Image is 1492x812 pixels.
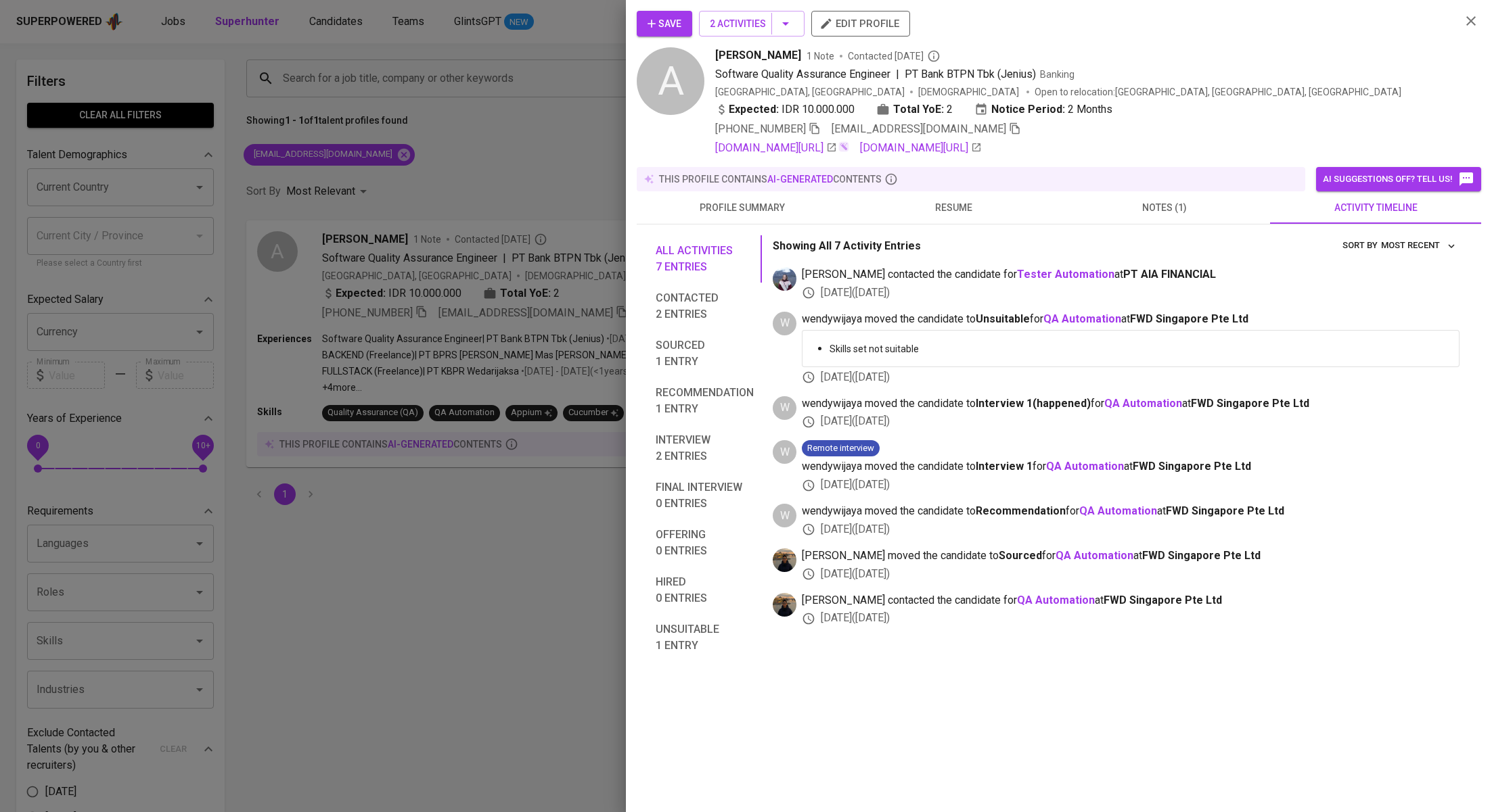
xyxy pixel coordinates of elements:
[1378,235,1460,256] button: sort by
[802,477,1460,493] div: [DATE] ( [DATE] )
[1130,312,1248,325] span: FWD Singapore Pte Ltd
[773,396,796,420] div: W
[976,397,1091,410] b: Interview 1 ( happened )
[896,66,899,82] span: |
[991,101,1065,118] b: Notice Period:
[715,85,905,99] div: [GEOGRAPHIC_DATA], [GEOGRAPHIC_DATA]
[656,527,754,559] span: Offering 0 entries
[1017,594,1095,606] a: QA Automation
[976,312,1030,325] b: Unsuitable
[715,122,806,135] span: [PHONE_NUMBER]
[656,243,754,275] span: All activities 7 entries
[905,68,1036,80] span: PT Bank BTPN Tbk (Jenius)
[1079,504,1157,517] a: QA Automation
[802,370,1460,385] div: [DATE] ( [DATE] )
[645,199,840,216] span: profile summary
[807,49,834,63] span: 1 Note
[802,285,1460,301] div: [DATE] ( [DATE] )
[715,47,801,64] span: [PERSON_NAME]
[1104,397,1182,410] a: QA Automation
[656,479,754,512] span: Final interview 0 entries
[715,101,855,118] div: IDR 10.000.000
[802,459,1460,475] span: wendywijaya moved the candidate to for at
[822,15,899,32] span: edit profile
[1046,460,1124,473] a: QA Automation
[1342,240,1378,250] span: sort by
[1035,85,1401,99] p: Open to relocation : [GEOGRAPHIC_DATA], [GEOGRAPHIC_DATA], [GEOGRAPHIC_DATA]
[927,49,941,63] svg: By Batam recruiter
[860,140,982,156] a: [DOMAIN_NAME][URL]
[832,122,1006,135] span: [EMAIL_ADDRESS][DOMAIN_NAME]
[1278,199,1473,216] span: activity timeline
[656,621,754,654] span: Unsuitable 1 entry
[1133,460,1251,473] span: FWD Singapore Pte Ltd
[656,290,754,323] span: Contacted 2 entries
[637,11,692,37] button: Save
[848,49,941,63] span: Contacted [DATE]
[715,140,837,156] a: [DOMAIN_NAME][URL]
[1017,268,1114,281] a: Tester Automation
[659,172,882,186] p: this profile contains contents
[976,460,1033,473] b: Interview 1
[811,18,910,28] a: edit profile
[648,16,681,32] span: Save
[773,312,796,335] div: W
[656,574,754,606] span: Hired 0 entries
[729,101,779,118] b: Expected:
[802,396,1460,412] span: wendywijaya moved the candidate to for at
[767,174,833,185] span: AI-generated
[802,414,1460,429] div: [DATE] ( [DATE] )
[773,548,796,572] img: aziz.farhan@glints.com
[811,11,910,37] button: edit profile
[802,504,1460,519] span: wendywijaya moved the candidate to for at
[856,199,1051,216] span: resume
[918,85,1021,99] span: [DEMOGRAPHIC_DATA]
[773,238,921,254] p: Showing All 7 Activity Entries
[1381,238,1456,254] span: Most Recent
[773,267,796,291] img: christine.raharja@glints.com
[1056,549,1133,562] a: QA Automation
[710,16,794,32] span: 2 Activities
[699,11,805,37] button: 2 Activities
[1040,69,1075,80] span: Banking
[974,101,1112,118] div: 2 Months
[656,337,754,370] span: Sourced 1 entry
[1142,549,1261,562] span: FWD Singapore Pte Ltd
[1166,504,1284,517] span: FWD Singapore Pte Ltd
[802,567,1460,582] div: [DATE] ( [DATE] )
[1067,199,1262,216] span: notes (1)
[976,504,1066,517] b: Recommendation
[637,47,704,115] div: A
[656,432,754,464] span: Interview 2 entries
[947,101,953,118] span: 2
[802,548,1460,564] span: [PERSON_NAME] moved the candidate to for at
[802,442,880,455] span: Remote interview
[1323,171,1474,187] span: AI suggestions off? Tell us!
[893,101,944,118] b: Total YoE:
[1043,312,1121,325] a: QA Automation
[802,593,1460,608] span: [PERSON_NAME] contacted the candidate for at
[1123,268,1216,281] span: PT AIA FINANCIAL
[1191,397,1309,410] span: FWD Singapore Pte Ltd
[773,593,796,617] img: aziz.farhan@glints.com
[1316,167,1481,191] button: AI suggestions off? Tell us!
[773,440,796,464] div: W
[773,504,796,527] div: W
[715,68,890,80] span: Software Quality Assurance Engineer
[802,611,1460,626] div: [DATE] ( [DATE] )
[999,549,1042,562] b: Sourced
[656,385,754,417] span: Recommendation 1 entry
[802,522,1460,538] div: [DATE] ( [DATE] )
[830,342,1448,356] p: Skills set not suitable
[1104,594,1222,606] span: FWD Singapore Pte Ltd
[802,267,1460,283] span: [PERSON_NAME] contacted the candidate for at
[838,141,849,152] img: magic_wand.svg
[802,312,1460,327] span: wendywijaya moved the candidate to for at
